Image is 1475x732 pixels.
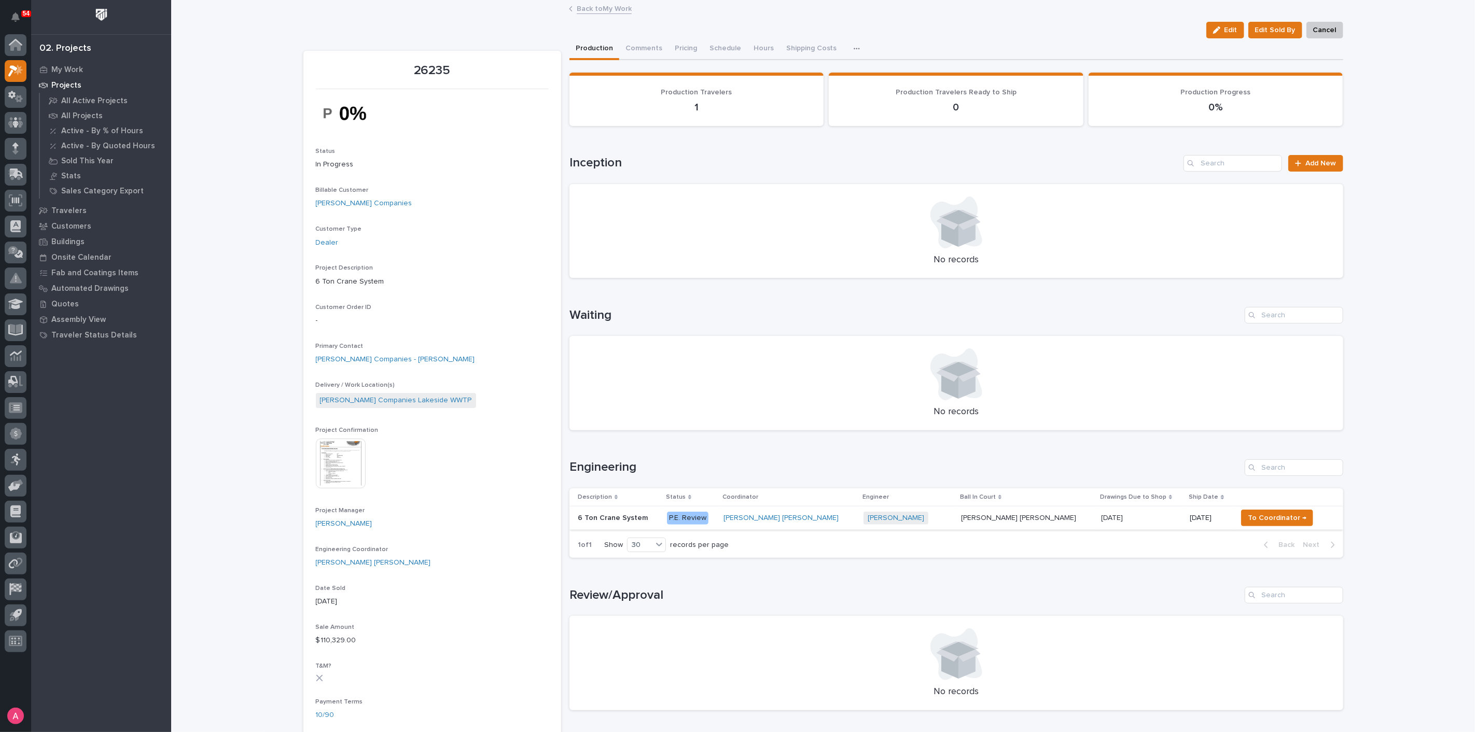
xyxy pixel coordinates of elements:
p: Quotes [51,300,79,309]
p: In Progress [316,159,549,170]
span: Cancel [1313,24,1337,36]
p: [PERSON_NAME] [PERSON_NAME] [961,512,1078,523]
p: Drawings Due to Shop [1100,491,1166,503]
div: Search [1245,307,1343,323]
tr: 6 Ton Crane System6 Ton Crane System P.E. Review[PERSON_NAME] [PERSON_NAME] [PERSON_NAME] [PERSON... [569,506,1343,530]
p: [DATE] [1190,514,1229,523]
a: Traveler Status Details [31,327,171,343]
span: Engineering Coordinator [316,546,388,553]
p: 0 [841,101,1071,114]
p: No records [582,686,1331,698]
span: Next [1303,540,1326,550]
p: Traveler Status Details [51,331,137,340]
span: T&M? [316,663,332,669]
input: Search [1245,459,1343,476]
span: Primary Contact [316,343,364,349]
p: records per page [670,541,729,550]
span: Production Travelers [661,89,732,96]
p: Description [578,491,612,503]
a: Sold This Year [40,153,171,168]
button: Edit Sold By [1248,22,1302,38]
button: Hours [747,38,780,60]
a: Back toMy Work [577,2,632,14]
a: Active - By Quoted Hours [40,138,171,153]
p: Show [604,541,623,550]
a: [PERSON_NAME] [PERSON_NAME] [316,557,431,568]
span: Billable Customer [316,187,369,193]
p: 54 [23,10,30,17]
img: Workspace Logo [92,5,111,24]
p: Projects [51,81,81,90]
h1: Review/Approval [569,588,1241,603]
p: No records [582,406,1331,418]
button: Back [1256,540,1299,550]
p: 6 Ton Crane System [578,512,650,523]
button: Production [569,38,619,60]
p: Stats [61,172,81,181]
span: Production Travelers Ready to Ship [896,89,1017,96]
a: Quotes [31,296,171,312]
button: Pricing [669,38,703,60]
a: Buildings [31,234,171,249]
button: Schedule [703,38,747,60]
span: Status [316,148,336,154]
button: Cancel [1306,22,1343,38]
div: P.E. Review [667,512,708,525]
input: Search [1245,587,1343,603]
a: Assembly View [31,312,171,327]
p: Active - By % of Hours [61,126,143,136]
a: Customers [31,218,171,234]
a: Dealer [316,237,339,248]
img: R_JOu9bZYawFk4Vm-84glwWKQzqlg9qsJYVea54DUo4 [316,95,394,131]
p: $ 110,329.00 [316,635,549,646]
p: 0% [1101,101,1331,114]
button: To Coordinator → [1241,510,1313,526]
span: Production Progress [1181,89,1251,96]
p: Ship Date [1189,491,1218,503]
p: Customers [51,222,91,231]
p: All Projects [61,111,103,121]
p: 6 Ton Crane System [316,276,549,287]
p: Active - By Quoted Hours [61,142,155,151]
a: All Active Projects [40,93,171,108]
span: Edit [1224,25,1237,35]
span: Back [1273,540,1295,550]
a: Fab and Coatings Items [31,265,171,280]
p: Buildings [51,237,85,247]
p: Onsite Calendar [51,253,112,262]
a: [PERSON_NAME] [868,514,924,523]
p: 26235 [316,63,549,78]
p: Ball In Court [960,491,996,503]
a: [PERSON_NAME] Companies Lakeside WWTP [320,395,472,406]
p: [DATE] [1101,512,1125,523]
a: 10/90 [316,710,335,721]
a: My Work [31,62,171,77]
p: - [316,315,549,326]
p: Status [666,491,686,503]
p: [DATE] [316,596,549,607]
a: All Projects [40,108,171,123]
a: Stats [40,168,171,183]
a: Sales Category Export [40,184,171,198]
a: Projects [31,77,171,93]
a: Active - By % of Hours [40,123,171,138]
span: Project Confirmation [316,427,379,433]
p: My Work [51,65,83,75]
p: Sales Category Export [61,187,144,196]
p: No records [582,255,1331,266]
span: Date Sold [316,585,346,592]
h1: Engineering [569,460,1241,475]
span: Edit Sold By [1255,24,1296,36]
h1: Inception [569,156,1180,171]
input: Search [1184,155,1282,172]
h1: Waiting [569,308,1241,323]
span: To Coordinator → [1248,512,1306,524]
a: [PERSON_NAME] Companies [316,198,412,209]
p: Fab and Coatings Items [51,269,138,278]
p: 1 [582,101,812,114]
div: 30 [628,540,652,551]
p: Engineer [862,491,889,503]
